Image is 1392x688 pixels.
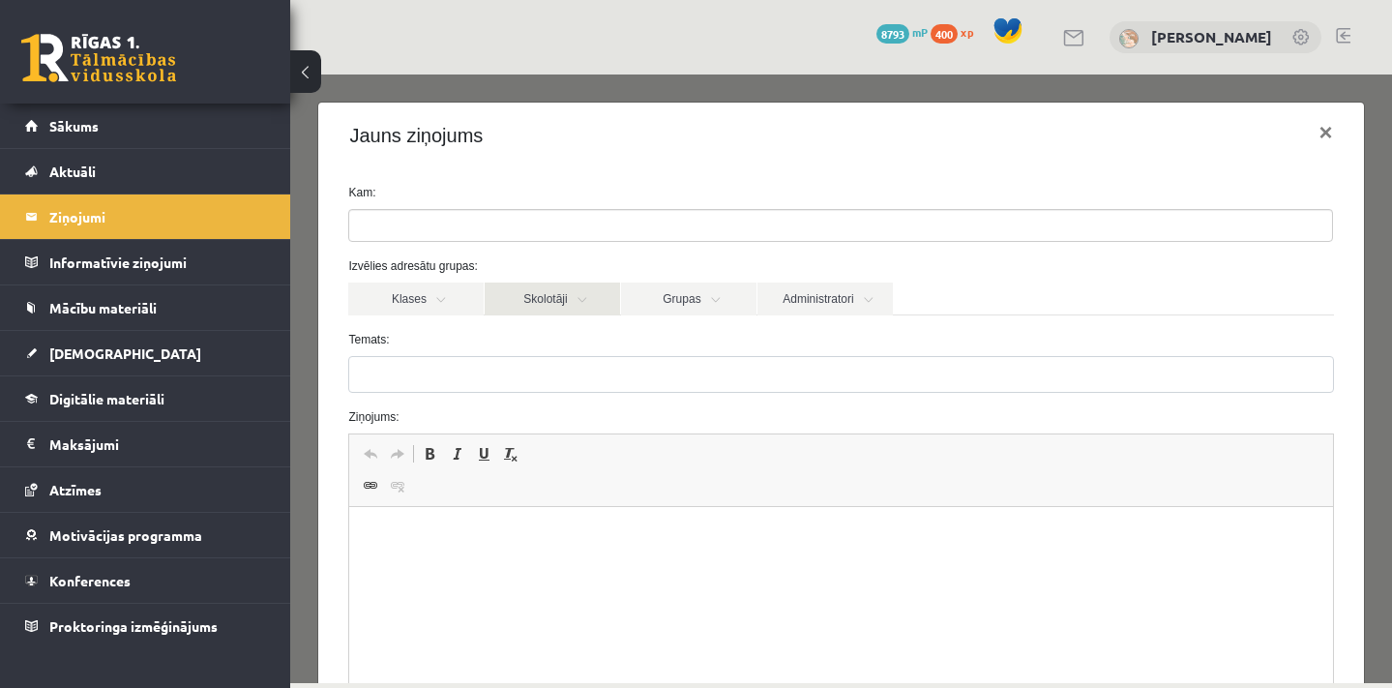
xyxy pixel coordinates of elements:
iframe: Rich Text Editor, wiswyg-editor-47363698510000-1754906488-821 [59,433,1042,626]
a: 8793 mP [876,24,928,40]
a: Ziņojumi [25,194,266,239]
a: 400 xp [931,24,983,40]
span: Aktuāli [49,163,96,180]
button: × [1014,31,1058,85]
h4: Jauns ziņojums [59,46,193,75]
span: xp [961,24,973,40]
span: Sākums [49,117,99,135]
a: Undo (⌘+Z) [67,367,94,392]
span: mP [912,24,928,40]
a: Informatīvie ziņojumi [25,240,266,284]
span: [DEMOGRAPHIC_DATA] [49,344,201,362]
a: Skolotāji [194,208,330,241]
a: Atzīmes [25,467,266,512]
span: 400 [931,24,958,44]
a: Sākums [25,104,266,148]
a: Grupas [331,208,466,241]
a: Klases [58,208,193,241]
img: Marta Laura Neļķe [1119,29,1139,48]
a: Administratori [467,208,603,241]
a: Underline (⌘+U) [180,367,207,392]
a: Redo (⌘+Y) [94,367,121,392]
label: Izvēlies adresātu grupas: [44,183,1057,200]
label: Ziņojums: [44,334,1057,351]
span: Atzīmes [49,481,102,498]
a: Remove Format [207,367,234,392]
span: Digitālie materiāli [49,390,164,407]
a: Rīgas 1. Tālmācības vidusskola [21,34,176,82]
a: Italic (⌘+I) [153,367,180,392]
span: 8793 [876,24,909,44]
a: Maksājumi [25,422,266,466]
a: Motivācijas programma [25,513,266,557]
a: [PERSON_NAME] [1151,27,1272,46]
a: Konferences [25,558,266,603]
a: Aktuāli [25,149,266,194]
a: Link (⌘+K) [67,399,94,424]
a: Bold (⌘+B) [126,367,153,392]
a: Unlink [94,399,121,424]
a: [DEMOGRAPHIC_DATA] [25,331,266,375]
span: Motivācijas programma [49,526,202,544]
a: Proktoringa izmēģinājums [25,604,266,648]
a: Mācību materiāli [25,285,266,330]
a: Digitālie materiāli [25,376,266,421]
legend: Informatīvie ziņojumi [49,240,266,284]
label: Kam: [44,109,1057,127]
span: Mācību materiāli [49,299,157,316]
span: Konferences [49,572,131,589]
legend: Ziņojumi [49,194,266,239]
span: Proktoringa izmēģinājums [49,617,218,635]
legend: Maksājumi [49,422,266,466]
label: Temats: [44,256,1057,274]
